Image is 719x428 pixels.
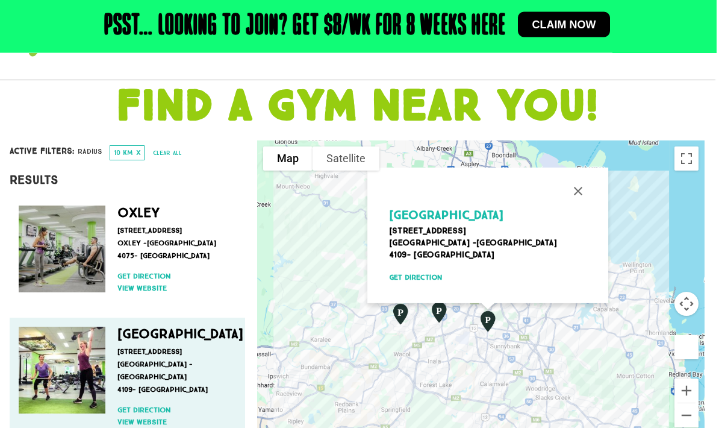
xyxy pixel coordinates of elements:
[426,296,456,329] div: Oxley
[475,305,505,338] div: Coopers Plains
[80,146,105,157] span: Radius
[120,204,162,221] a: Oxley
[566,177,595,206] button: Close
[6,85,713,128] h1: FIND A GYM NEAR YOU!
[120,417,232,427] a: View website
[107,12,508,41] h2: Psst… Looking to join? Get $8/wk for 8 weeks here
[120,283,232,294] a: View website
[677,403,701,427] button: Zoom out
[120,326,246,342] a: [GEOGRAPHIC_DATA]
[12,172,247,187] h4: Results
[391,211,512,221] a: [GEOGRAPHIC_DATA]
[120,271,232,282] a: Get direction
[12,145,76,157] span: Active filters:
[116,148,135,157] span: 10 km
[120,404,232,415] a: Get direction
[391,225,589,261] p: [STREET_ADDRESS] [GEOGRAPHIC_DATA] -[GEOGRAPHIC_DATA] 4109- [GEOGRAPHIC_DATA]
[315,146,382,171] button: Show satellite imagery
[391,207,506,222] span: [GEOGRAPHIC_DATA]
[677,292,701,316] button: Map camera controls
[677,146,701,171] button: Toggle fullscreen view
[266,146,315,171] button: Show street map
[120,224,232,262] p: [STREET_ADDRESS] Oxley -[GEOGRAPHIC_DATA] 4075- [GEOGRAPHIC_DATA]
[120,345,232,396] p: [STREET_ADDRESS] [GEOGRAPHIC_DATA] -[GEOGRAPHIC_DATA] 4109- [GEOGRAPHIC_DATA]
[391,272,589,283] a: Get direction
[520,12,613,37] a: Claim now
[155,149,184,157] span: Clear all
[535,19,599,30] span: Claim now
[677,379,701,403] button: Zoom in
[677,335,701,359] button: Drag Pegman onto the map to open Street View
[388,298,418,330] div: Middle Park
